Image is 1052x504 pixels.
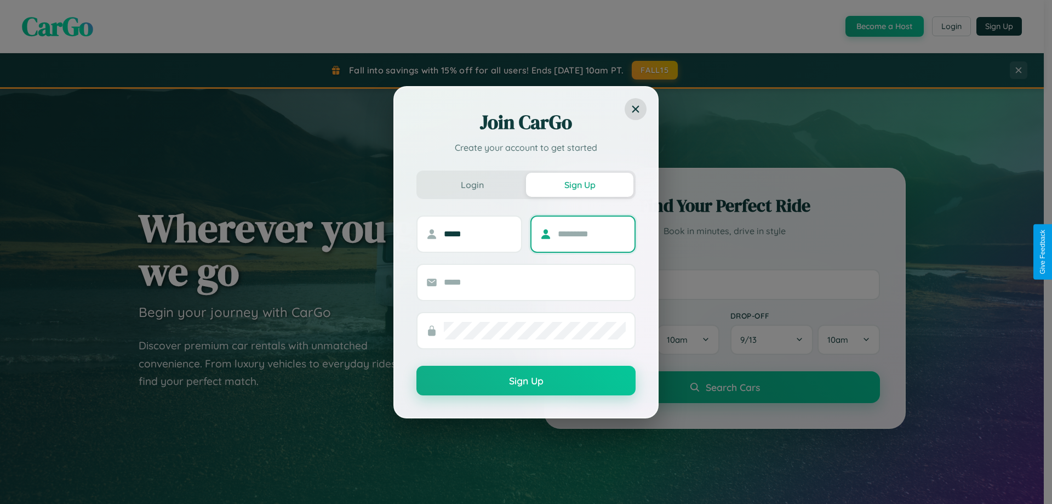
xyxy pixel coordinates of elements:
[416,366,636,395] button: Sign Up
[416,109,636,135] h2: Join CarGo
[419,173,526,197] button: Login
[1039,230,1047,274] div: Give Feedback
[416,141,636,154] p: Create your account to get started
[526,173,633,197] button: Sign Up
